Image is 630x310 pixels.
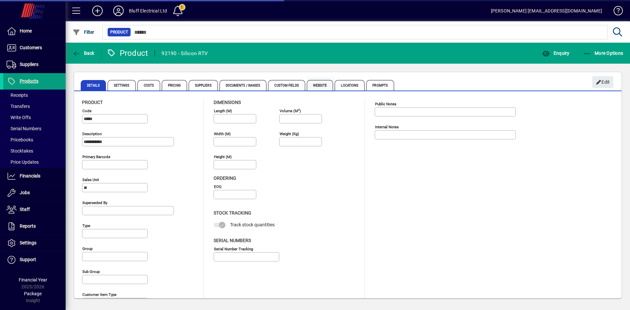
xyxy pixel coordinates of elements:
[82,246,93,251] mat-label: Group
[71,47,96,59] button: Back
[82,177,99,182] mat-label: Sales unit
[20,28,32,33] span: Home
[20,207,30,212] span: Staff
[3,201,66,218] a: Staff
[298,108,300,111] sup: 3
[7,115,31,120] span: Write Offs
[3,185,66,201] a: Jobs
[220,80,267,91] span: Documents / Images
[592,76,613,88] button: Edit
[20,78,38,84] span: Products
[7,126,41,131] span: Serial Numbers
[3,252,66,268] a: Support
[3,235,66,251] a: Settings
[20,240,36,245] span: Settings
[82,132,102,136] mat-label: Description
[214,100,241,105] span: Dimensions
[19,277,47,282] span: Financial Year
[82,223,90,228] mat-label: Type
[3,145,66,156] a: Stocktakes
[82,269,100,274] mat-label: Sub group
[7,148,33,154] span: Stocktakes
[268,80,305,91] span: Custom Fields
[87,5,108,17] button: Add
[20,257,36,262] span: Support
[375,102,396,106] mat-label: Public Notes
[214,109,232,113] mat-label: Length (m)
[20,45,42,50] span: Customers
[335,80,365,91] span: Locations
[214,132,231,136] mat-label: Width (m)
[82,200,107,205] mat-label: Superseded by
[3,134,66,145] a: Pricebooks
[7,159,39,165] span: Price Updates
[542,51,569,56] span: Enquiry
[20,62,38,67] span: Suppliers
[230,222,275,227] span: Track stock quantities
[71,26,96,38] button: Filter
[609,1,622,23] a: Knowledge Base
[540,47,571,59] button: Enquiry
[66,47,102,59] app-page-header-button: Back
[73,30,94,35] span: Filter
[214,155,232,159] mat-label: Height (m)
[3,90,66,101] a: Receipts
[7,93,28,98] span: Receipts
[214,246,253,251] mat-label: Serial Number tracking
[3,168,66,184] a: Financials
[129,6,167,16] div: Bluff Electrical Ltd
[3,218,66,235] a: Reports
[375,125,399,129] mat-label: Internal Notes
[20,190,30,195] span: Jobs
[161,48,208,59] div: 92190 - Silicon RTV
[3,112,66,123] a: Write Offs
[3,156,66,168] a: Price Updates
[214,184,221,189] mat-label: EOQ
[110,29,128,35] span: Product
[214,210,251,216] span: Stock Tracking
[3,123,66,134] a: Serial Numbers
[214,176,236,181] span: Ordering
[582,47,625,59] button: More Options
[596,77,610,88] span: Edit
[20,223,36,229] span: Reports
[81,80,106,91] span: Details
[583,51,623,56] span: More Options
[82,292,116,297] mat-label: Customer Item Type
[20,173,40,178] span: Financials
[491,6,602,16] div: [PERSON_NAME] [EMAIL_ADDRESS][DOMAIN_NAME]
[3,40,66,56] a: Customers
[137,80,160,91] span: Costs
[82,155,110,159] mat-label: Primary barcode
[82,109,92,113] mat-label: Code
[162,80,187,91] span: Pricing
[280,109,301,113] mat-label: Volume (m )
[7,104,30,109] span: Transfers
[214,238,251,243] span: Serial Numbers
[7,137,33,142] span: Pricebooks
[24,291,42,296] span: Package
[189,80,218,91] span: Suppliers
[82,100,103,105] span: Product
[108,80,136,91] span: Settings
[366,80,394,91] span: Prompts
[307,80,333,91] span: Website
[107,48,148,58] div: Product
[73,51,94,56] span: Back
[280,132,299,136] mat-label: Weight (Kg)
[3,23,66,39] a: Home
[108,5,129,17] button: Profile
[3,56,66,73] a: Suppliers
[3,101,66,112] a: Transfers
